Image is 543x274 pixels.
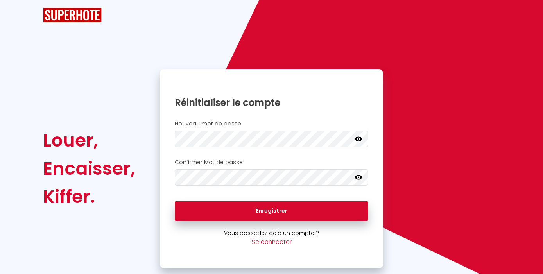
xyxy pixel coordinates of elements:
[43,126,135,154] div: Louer,
[252,238,292,246] a: Se connecter
[43,183,135,211] div: Kiffer.
[43,154,135,183] div: Encaisser,
[160,229,384,237] p: Vous possédez déjà un compte ?
[43,8,102,22] img: SuperHote logo
[175,201,369,221] button: Enregistrer
[175,97,369,109] h1: Réinitialiser le compte
[175,159,369,166] h2: Confirmer Mot de passe
[175,120,369,127] h2: Nouveau mot de passe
